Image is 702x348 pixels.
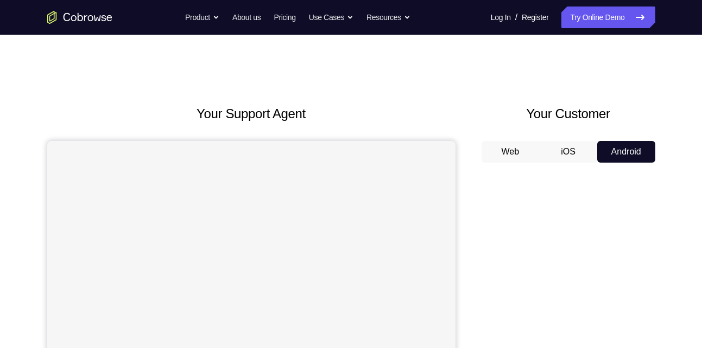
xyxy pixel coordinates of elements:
[482,104,655,124] h2: Your Customer
[482,141,540,163] button: Web
[515,11,517,24] span: /
[274,7,295,28] a: Pricing
[491,7,511,28] a: Log In
[539,141,597,163] button: iOS
[522,7,548,28] a: Register
[561,7,655,28] a: Try Online Demo
[597,141,655,163] button: Android
[366,7,410,28] button: Resources
[185,7,219,28] button: Product
[309,7,353,28] button: Use Cases
[47,11,112,24] a: Go to the home page
[47,104,456,124] h2: Your Support Agent
[232,7,261,28] a: About us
